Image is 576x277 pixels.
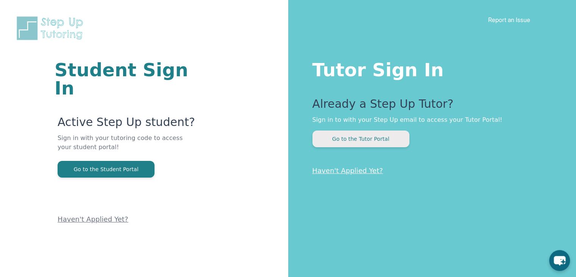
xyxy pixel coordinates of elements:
a: Go to the Tutor Portal [312,135,409,142]
button: Go to the Tutor Portal [312,131,409,147]
p: Sign in with your tutoring code to access your student portal! [58,134,197,161]
a: Haven't Applied Yet? [58,215,128,223]
a: Go to the Student Portal [58,165,155,173]
a: Report an Issue [488,16,530,24]
p: Sign in to with your Step Up email to access your Tutor Portal! [312,115,546,124]
p: Active Step Up student? [58,115,197,134]
p: Already a Step Up Tutor? [312,97,546,115]
button: Go to the Student Portal [58,161,155,178]
h1: Tutor Sign In [312,58,546,79]
h1: Student Sign In [55,61,197,97]
a: Haven't Applied Yet? [312,167,383,175]
img: Step Up Tutoring horizontal logo [15,15,88,41]
button: chat-button [549,250,570,271]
